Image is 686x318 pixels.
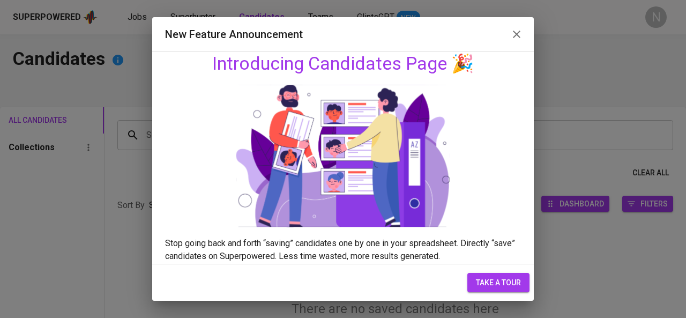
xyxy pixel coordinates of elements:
[165,53,521,75] h4: Introducing Candidates Page 🎉
[165,26,521,43] h2: New Feature Announcement
[467,273,530,293] button: take a tour
[165,237,521,263] p: Stop going back and forth “saving” candidates one by one in your spreadsheet. Directly “save” can...
[236,84,450,228] img: onboarding_candidates.svg
[476,276,521,290] span: take a tour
